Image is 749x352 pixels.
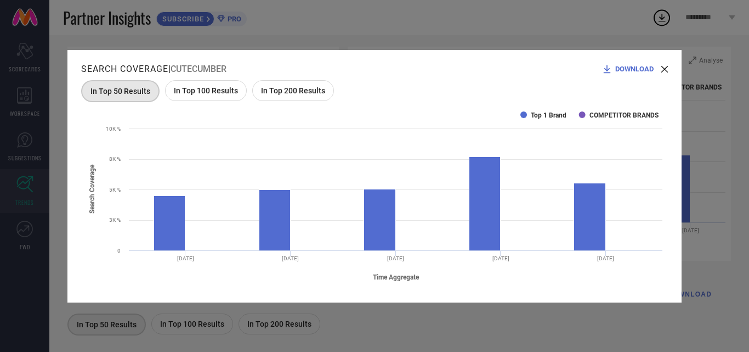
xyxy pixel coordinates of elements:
span: In Top 200 Results [261,86,325,95]
text: 3K % [109,217,121,223]
text: [DATE] [492,255,509,261]
div: | [81,64,226,74]
span: In Top 100 Results [174,86,238,95]
text: COMPETITOR BRANDS [589,111,659,119]
text: [DATE] [597,255,614,261]
span: In Top 50 Results [90,87,150,96]
text: [DATE] [177,255,194,261]
text: [DATE] [282,255,299,261]
text: [DATE] [387,255,404,261]
text: Top 1 Brand [531,111,566,119]
tspan: Time Aggregate [373,273,419,281]
div: Download [602,64,659,75]
text: 5K % [109,187,121,193]
text: 0 [117,248,121,254]
tspan: Search Coverage [88,164,96,214]
span: CUTECUMBER [171,64,226,74]
span: DOWNLOAD [615,65,654,73]
text: 8K % [109,156,121,162]
text: 10K % [106,126,121,132]
h1: Search Coverage [81,64,168,74]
